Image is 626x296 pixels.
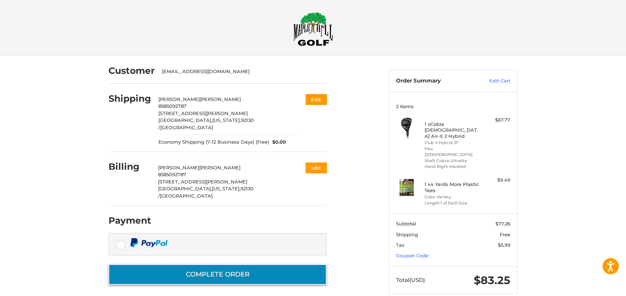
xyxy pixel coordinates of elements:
[130,238,168,247] img: PayPal icon
[158,179,247,185] span: [STREET_ADDRESS][PERSON_NAME]
[158,172,186,177] span: 8585092787
[482,177,510,184] div: $9.49
[425,158,480,164] li: Shaft Cobra Ultralite
[425,181,480,193] h4: 1 x 4 Yards More Plastic Tees
[474,274,510,287] span: $83.25
[396,253,429,258] a: Coupon Code
[200,96,241,102] span: [PERSON_NAME]
[425,140,480,146] li: Club 4 Hybrid 21°
[160,193,213,199] span: [GEOGRAPHIC_DATA]
[158,117,212,123] span: [GEOGRAPHIC_DATA],
[269,139,286,146] span: $0.00
[158,186,212,191] span: [GEOGRAPHIC_DATA],
[108,65,155,76] h2: Customer
[158,117,254,130] span: 92130 /
[212,186,240,191] span: [US_STATE],
[108,161,151,172] h2: Billing
[396,77,474,85] h3: Order Summary
[293,12,333,46] img: Maple Hill Golf
[500,232,510,237] span: Free
[425,146,480,158] li: Flex [DEMOGRAPHIC_DATA]
[162,68,320,75] div: [EMAIL_ADDRESS][DOMAIN_NAME]
[108,215,151,226] h2: Payment
[108,264,327,285] button: Complete order
[495,221,510,227] span: $77.26
[306,162,327,173] button: Edit
[396,276,425,283] span: Total (USD)
[425,164,480,170] li: Hand Right-Handed
[482,117,510,124] div: $67.77
[425,194,480,200] li: Color Variety
[158,110,248,116] span: [STREET_ADDRESS][PERSON_NAME]
[474,77,510,85] a: Edit Cart
[498,242,510,248] span: $5.99
[158,139,269,146] span: Economy Shipping (7-12 Business Days) (Free)
[396,221,416,227] span: Subtotal
[212,117,241,123] span: [US_STATE],
[160,124,213,130] span: [GEOGRAPHIC_DATA]
[425,200,480,206] li: Length 1 of Each Size
[199,165,240,170] span: [PERSON_NAME]
[158,165,199,170] span: [PERSON_NAME]
[306,94,327,105] button: Edit
[396,103,510,109] h3: 2 Items
[396,242,404,248] span: Tax
[425,121,480,139] h4: 1 x Cobra [DEMOGRAPHIC_DATA] Air-X 2 Hybrid
[396,232,418,237] span: Shipping
[158,103,187,109] span: 8585092787
[158,96,200,102] span: [PERSON_NAME]
[158,186,254,199] span: 92130 /
[108,93,151,104] h2: Shipping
